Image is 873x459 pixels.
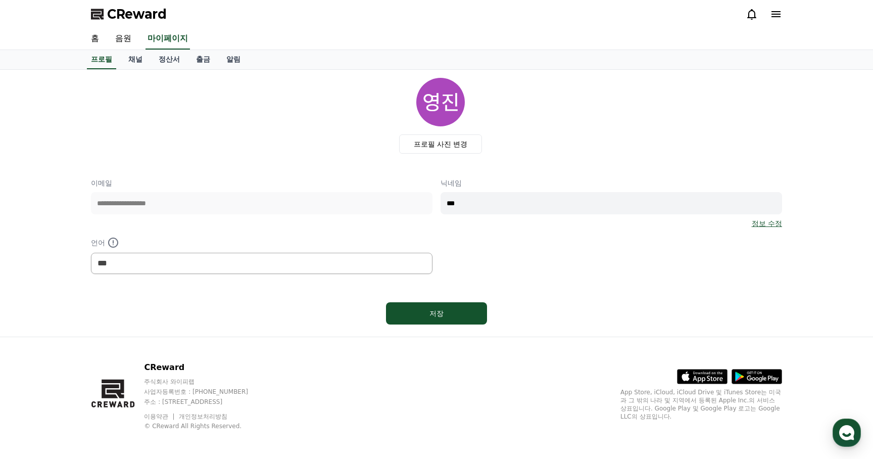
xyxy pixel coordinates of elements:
[120,50,151,69] a: 채널
[441,178,782,188] p: 닉네임
[91,237,432,249] p: 언어
[179,413,227,420] a: 개인정보처리방침
[87,50,116,69] a: 프로필
[144,413,176,420] a: 이용약관
[752,218,782,228] a: 정보 수정
[91,178,432,188] p: 이메일
[620,388,782,421] p: App Store, iCloud, iCloud Drive 및 iTunes Store는 미국과 그 밖의 나라 및 지역에서 등록된 Apple Inc.의 서비스 상표입니다. Goo...
[188,50,218,69] a: 출금
[144,361,267,374] p: CReward
[107,28,139,50] a: 음원
[107,6,167,22] span: CReward
[91,6,167,22] a: CReward
[144,388,267,396] p: 사업자등록번호 : [PHONE_NUMBER]
[144,398,267,406] p: 주소 : [STREET_ADDRESS]
[145,28,190,50] a: 마이페이지
[144,422,267,430] p: © CReward All Rights Reserved.
[386,302,487,325] button: 저장
[399,134,482,154] label: 프로필 사진 변경
[151,50,188,69] a: 정산서
[83,28,107,50] a: 홈
[218,50,249,69] a: 알림
[144,378,267,386] p: 주식회사 와이피랩
[416,78,465,126] img: profile_image
[406,308,467,318] div: 저장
